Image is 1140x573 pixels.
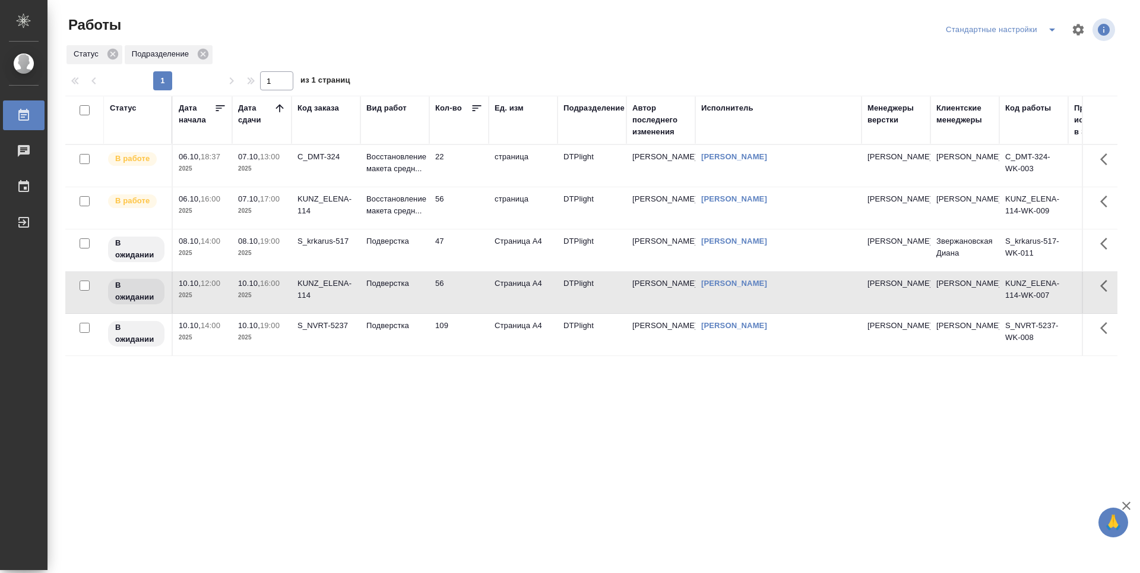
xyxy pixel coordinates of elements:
[936,102,993,126] div: Клиентские менеджеры
[626,229,695,271] td: [PERSON_NAME]
[238,332,286,344] p: 2025
[107,151,166,167] div: Исполнитель выполняет работу
[930,187,999,229] td: [PERSON_NAME]
[238,237,260,245] p: 08.10,
[999,145,1068,187] td: C_DMT-324-WK-003
[115,153,150,165] p: В работе
[179,332,226,344] p: 2025
[489,187,558,229] td: страница
[297,320,354,332] div: S_NVRT-5237
[558,187,626,229] td: DTPlight
[943,20,1064,39] div: split button
[260,237,280,245] p: 19:00
[429,187,489,229] td: 56
[429,314,489,355] td: 109
[179,152,201,161] p: 06.10,
[930,272,999,313] td: [PERSON_NAME]
[65,15,121,34] span: Работы
[1093,229,1122,258] button: Здесь прячутся важные кнопки
[1103,510,1123,535] span: 🙏
[366,151,423,175] p: Восстановление макета средн...
[1098,508,1128,537] button: 🙏
[701,321,767,330] a: [PERSON_NAME]
[179,194,201,203] p: 06.10,
[366,102,407,114] div: Вид работ
[632,102,689,138] div: Автор последнего изменения
[179,205,226,217] p: 2025
[297,235,354,247] div: S_krkarus-517
[297,151,354,163] div: C_DMT-324
[260,321,280,330] p: 19:00
[260,194,280,203] p: 17:00
[867,278,924,289] p: [PERSON_NAME]
[115,195,150,207] p: В работе
[125,45,213,64] div: Подразделение
[107,278,166,306] div: Исполнитель назначен, приступать к работе пока рано
[558,229,626,271] td: DTPlight
[179,237,201,245] p: 08.10,
[1064,15,1092,44] span: Настроить таблицу
[132,48,193,60] p: Подразделение
[238,205,286,217] p: 2025
[238,247,286,259] p: 2025
[1093,272,1122,300] button: Здесь прячутся важные кнопки
[701,102,753,114] div: Исполнитель
[107,193,166,209] div: Исполнитель выполняет работу
[238,102,274,126] div: Дата сдачи
[489,272,558,313] td: Страница А4
[435,102,462,114] div: Кол-во
[107,320,166,348] div: Исполнитель назначен, приступать к работе пока рано
[238,321,260,330] p: 10.10,
[74,48,103,60] p: Статус
[999,187,1068,229] td: KUNZ_ELENA-114-WK-009
[238,163,286,175] p: 2025
[999,229,1068,271] td: S_krkarus-517-WK-011
[66,45,122,64] div: Статус
[238,194,260,203] p: 07.10,
[201,321,220,330] p: 14:00
[1093,187,1122,216] button: Здесь прячутся важные кнопки
[930,314,999,355] td: [PERSON_NAME]
[558,145,626,187] td: DTPlight
[999,272,1068,313] td: KUNZ_ELENA-114-WK-007
[930,229,999,271] td: Звержановская Диана
[297,193,354,217] div: KUNZ_ELENA-114
[489,314,558,355] td: Страница А4
[495,102,524,114] div: Ед. изм
[238,289,286,301] p: 2025
[260,152,280,161] p: 13:00
[115,237,157,261] p: В ожидании
[867,235,924,247] p: [PERSON_NAME]
[297,278,354,301] div: KUNZ_ELENA-114
[238,279,260,288] p: 10.10,
[260,279,280,288] p: 16:00
[626,145,695,187] td: [PERSON_NAME]
[429,229,489,271] td: 47
[489,229,558,271] td: Страница А4
[366,235,423,247] p: Подверстка
[201,279,220,288] p: 12:00
[179,279,201,288] p: 10.10,
[366,193,423,217] p: Восстановление макета средн...
[626,272,695,313] td: [PERSON_NAME]
[1074,102,1128,138] div: Прогресс исполнителя в SC
[701,279,767,288] a: [PERSON_NAME]
[179,102,214,126] div: Дата начала
[201,237,220,245] p: 14:00
[867,320,924,332] p: [PERSON_NAME]
[179,247,226,259] p: 2025
[300,73,350,90] span: из 1 страниц
[1092,18,1117,41] span: Посмотреть информацию
[115,279,157,303] p: В ожидании
[701,194,767,203] a: [PERSON_NAME]
[179,321,201,330] p: 10.10,
[701,237,767,245] a: [PERSON_NAME]
[110,102,137,114] div: Статус
[179,163,226,175] p: 2025
[626,187,695,229] td: [PERSON_NAME]
[867,193,924,205] p: [PERSON_NAME]
[107,235,166,263] div: Исполнитель назначен, приступать к работе пока рано
[930,145,999,187] td: [PERSON_NAME]
[201,194,220,203] p: 16:00
[179,289,226,301] p: 2025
